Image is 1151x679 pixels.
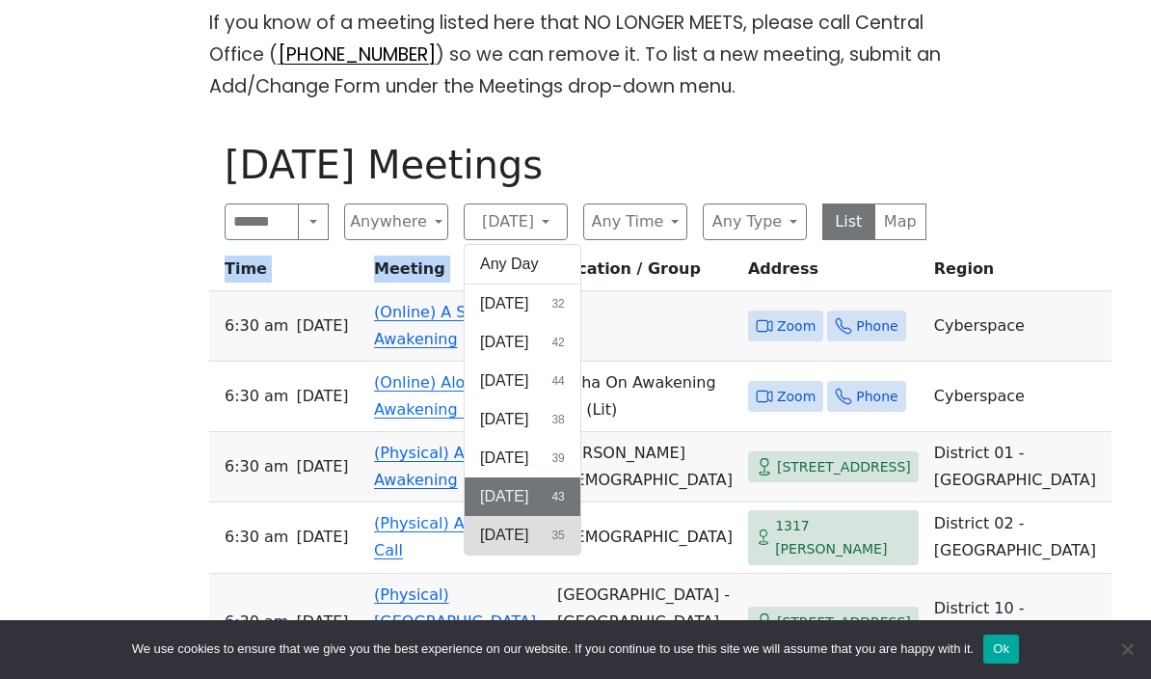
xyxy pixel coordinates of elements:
span: Phone [856,314,897,339]
span: [DATE] [480,524,528,547]
input: Search [225,204,299,240]
span: We use cookies to ensure that we give you the best experience on our website. If you continue to ... [132,639,974,659]
span: 32 results [551,295,564,312]
span: 1317 [PERSON_NAME] [775,514,911,561]
td: [PERSON_NAME][DEMOGRAPHIC_DATA] [549,432,740,502]
span: [DATE] [296,383,348,410]
span: [DATE] [296,312,348,339]
th: Region [926,256,1111,291]
td: [GEOGRAPHIC_DATA] - [GEOGRAPHIC_DATA], Area #1 [549,574,740,671]
span: 6:30 AM [225,383,288,410]
button: [DATE]43 results [465,477,580,516]
button: [DATE]38 results [465,400,580,439]
span: [STREET_ADDRESS] [777,455,911,479]
span: [STREET_ADDRESS] [777,611,911,635]
h1: [DATE] Meetings [225,142,926,188]
button: Any Day [465,245,580,284]
p: If you know of a meeting listed here that NO LONGER MEETS, please call Central Office ( ) so we c... [209,7,942,103]
td: Aloha On Awakening (O) (Lit) [549,362,740,432]
span: [DATE] [480,447,528,470]
button: [DATE]44 results [465,362,580,400]
button: [DATE]39 results [465,439,580,477]
span: 6:30 AM [225,453,288,480]
a: (Physical) [GEOGRAPHIC_DATA] Morning Meditation [374,585,536,658]
td: Cyberspace [926,291,1111,362]
td: District 10 - [GEOGRAPHIC_DATA] [926,574,1111,671]
span: 38 results [551,411,564,428]
th: Address [740,256,926,291]
span: [DATE] [480,292,528,315]
button: Anywhere [344,204,448,240]
button: Map [874,204,927,240]
th: Meeting [366,256,549,291]
button: List [822,204,875,240]
span: No [1117,639,1137,659]
span: 35 results [551,527,564,544]
span: [DATE] [296,609,348,636]
td: [DEMOGRAPHIC_DATA] [549,502,740,574]
span: [DATE] [480,408,528,431]
span: 6:30 AM [225,609,288,636]
button: Any Type [703,204,807,240]
a: (Physical) A Spiritual Awakening [374,444,533,489]
th: Location / Group [549,256,740,291]
span: [DATE] [480,485,528,508]
span: [DATE] [296,524,348,551]
button: [DATE] [464,204,568,240]
td: Cyberspace [926,362,1111,432]
span: 43 results [551,488,564,505]
span: 6:30 AM [225,524,288,551]
button: Any Time [583,204,687,240]
span: [DATE] [296,453,348,480]
span: Phone [856,385,897,409]
button: Search [298,204,329,240]
button: [DATE]42 results [465,323,580,362]
a: [PHONE_NUMBER] [278,41,436,68]
td: District 01 - [GEOGRAPHIC_DATA] [926,432,1111,502]
span: 39 results [551,449,564,467]
button: [DATE]35 results [465,516,580,555]
td: District 02 - [GEOGRAPHIC_DATA] [926,502,1111,574]
a: (Online) Aloha On Awakening (O)(Lit) [374,373,518,419]
div: [DATE] [464,244,581,556]
span: Zoom [777,385,816,409]
button: [DATE]32 results [465,285,580,323]
button: Ok [983,635,1019,664]
a: (Physical) A Wakeup Call [374,514,530,559]
span: [DATE] [480,331,528,354]
span: 42 results [551,334,564,351]
span: [DATE] [480,369,528,393]
a: (Online) A Spiritual Awakening [374,303,521,348]
span: 6:30 AM [225,312,288,339]
th: Time [209,256,366,291]
span: 44 results [551,372,564,390]
span: Zoom [777,314,816,339]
